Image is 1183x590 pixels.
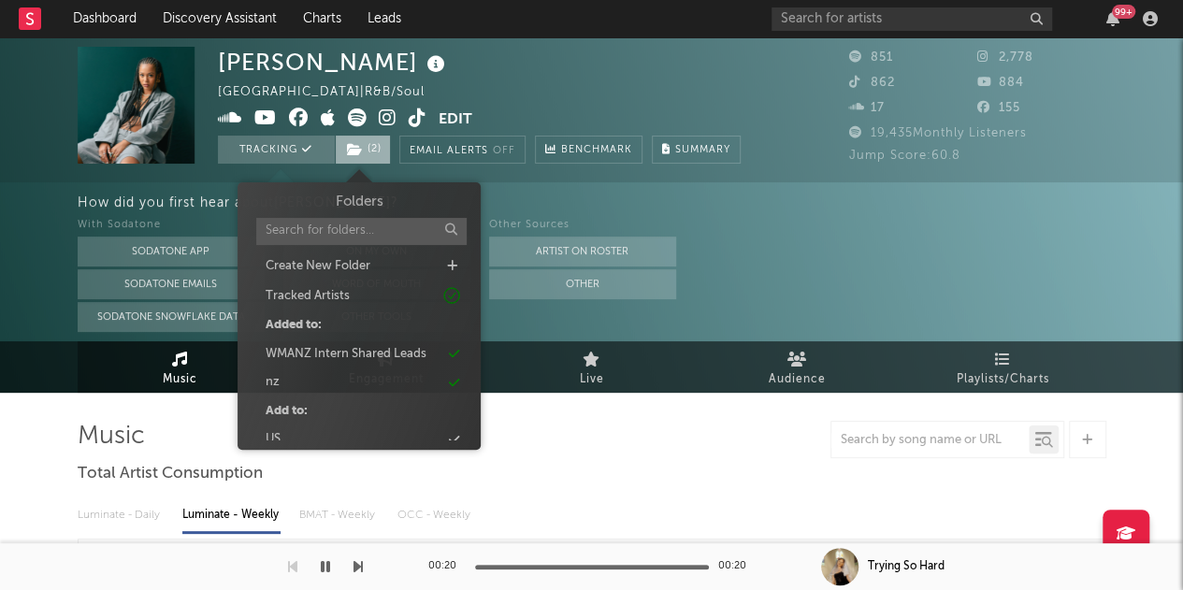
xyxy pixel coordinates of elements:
[428,555,466,578] div: 00:20
[218,81,446,104] div: [GEOGRAPHIC_DATA] | R&B/Soul
[78,237,265,266] button: Sodatone App
[849,51,893,64] span: 851
[266,287,350,306] div: Tracked Artists
[718,555,756,578] div: 00:20
[266,373,280,392] div: nz
[769,368,826,391] span: Audience
[489,341,695,393] a: Live
[489,214,676,237] div: Other Sources
[695,341,901,393] a: Audience
[1112,5,1135,19] div: 99 +
[849,150,960,162] span: Jump Score: 60.8
[78,302,265,332] button: Sodatone Snowflake Data
[266,430,281,449] div: US
[977,102,1020,114] span: 155
[901,341,1106,393] a: Playlists/Charts
[439,108,472,132] button: Edit
[163,368,197,391] span: Music
[580,368,604,391] span: Live
[182,499,281,531] div: Luminate - Weekly
[266,345,426,364] div: WMANZ Intern Shared Leads
[977,77,1024,89] span: 884
[266,402,308,421] div: Add to:
[493,146,515,156] em: Off
[535,136,642,164] a: Benchmark
[78,269,265,299] button: Sodatone Emails
[849,127,1027,139] span: 19,435 Monthly Listeners
[957,368,1049,391] span: Playlists/Charts
[561,139,632,162] span: Benchmark
[489,237,676,266] button: Artist on Roster
[849,77,895,89] span: 862
[218,47,450,78] div: [PERSON_NAME]
[849,102,885,114] span: 17
[266,316,322,335] div: Added to:
[266,257,370,276] div: Create New Folder
[1106,11,1119,26] button: 99+
[78,214,265,237] div: With Sodatone
[256,218,467,245] input: Search for folders...
[399,136,526,164] button: Email AlertsOff
[831,433,1029,448] input: Search by song name or URL
[218,136,335,164] button: Tracking
[336,136,390,164] button: (2)
[335,192,382,213] h3: Folders
[335,136,391,164] span: ( 2 )
[489,269,676,299] button: Other
[977,51,1033,64] span: 2,778
[78,463,263,485] span: Total Artist Consumption
[675,145,730,155] span: Summary
[868,558,945,575] div: Trying So Hard
[78,341,283,393] a: Music
[772,7,1052,31] input: Search for artists
[652,136,741,164] button: Summary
